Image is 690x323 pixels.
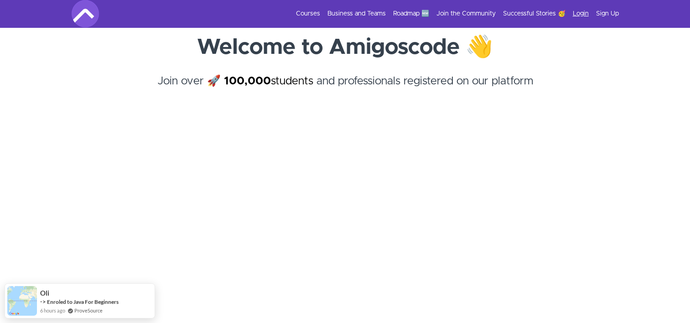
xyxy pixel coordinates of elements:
[47,298,119,306] a: Enroled to Java For Beginners
[197,36,493,58] strong: Welcome to Amigoscode 👋
[573,9,589,18] a: Login
[393,9,429,18] a: Roadmap 🆕
[224,76,271,87] strong: 100,000
[296,9,320,18] a: Courses
[40,307,65,314] span: 6 hours ago
[503,9,565,18] a: Successful Stories 🥳
[224,76,313,87] a: 100,000students
[436,9,496,18] a: Join the Community
[40,289,49,297] span: oli
[40,298,46,305] span: ->
[74,307,103,314] a: ProveSource
[72,73,619,106] h4: Join over 🚀 and professionals registered on our platform
[7,286,37,316] img: provesource social proof notification image
[596,9,619,18] a: Sign Up
[327,9,386,18] a: Business and Teams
